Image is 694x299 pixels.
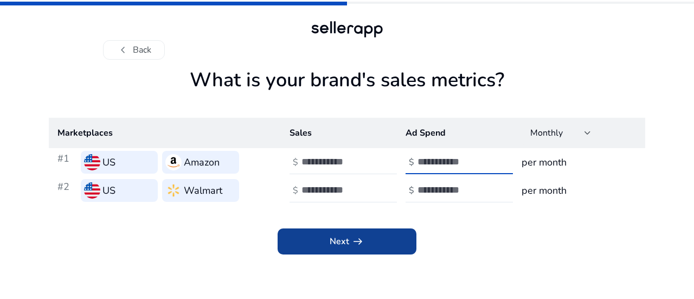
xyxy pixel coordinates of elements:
span: Monthly [530,127,563,139]
h4: $ [409,186,414,196]
h3: US [102,155,115,170]
h3: per month [522,155,637,170]
h3: per month [522,183,637,198]
img: us.svg [84,182,100,199]
h4: $ [293,186,298,196]
span: chevron_left [117,43,130,56]
h3: Walmart [184,183,222,198]
img: us.svg [84,154,100,170]
h3: #1 [57,151,76,174]
h4: $ [293,157,298,168]
h4: $ [409,157,414,168]
span: Next [330,235,364,248]
span: arrow_right_alt [351,235,364,248]
h1: What is your brand's sales metrics? [49,68,645,118]
button: Nextarrow_right_alt [278,228,416,255]
th: Ad Spend [397,118,513,148]
th: Marketplaces [49,118,281,148]
button: chevron_leftBack [103,40,165,60]
h3: Amazon [184,155,220,170]
th: Sales [281,118,397,148]
h3: US [102,183,115,198]
h3: #2 [57,179,76,202]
